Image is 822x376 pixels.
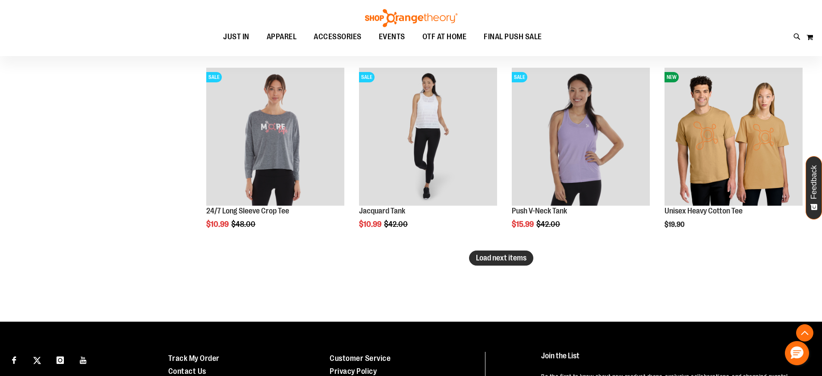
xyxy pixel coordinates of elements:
a: Visit our Facebook page [6,352,22,367]
span: SALE [206,72,222,82]
span: Load next items [476,254,526,262]
span: $10.99 [359,220,383,229]
img: Twitter [33,357,41,364]
a: EVENTS [370,27,414,47]
img: Product image for Push V-Neck Tank [512,68,650,206]
span: OTF AT HOME [422,27,467,47]
a: Customer Service [330,354,391,363]
img: Front view of Jacquard Tank [359,68,497,206]
a: 24/7 Long Sleeve Crop Tee [206,207,289,215]
a: Visit our Instagram page [53,352,68,367]
div: product [507,63,654,251]
a: Visit our Youtube page [76,352,91,367]
span: $15.99 [512,220,535,229]
a: Track My Order [168,354,220,363]
span: ACCESSORIES [314,27,362,47]
a: Contact Us [168,367,206,376]
a: Unisex Heavy Cotton Tee [665,207,743,215]
a: APPAREL [258,27,305,47]
span: APPAREL [267,27,297,47]
span: NEW [665,72,679,82]
a: Unisex Heavy Cotton TeeNEW [665,68,803,207]
span: $42.00 [384,220,409,229]
img: Unisex Heavy Cotton Tee [665,68,803,206]
span: JUST IN [223,27,249,47]
button: Back To Top [796,324,813,342]
button: Hello, have a question? Let’s chat. [785,341,809,365]
a: Product image for 24/7 Long Sleeve Crop TeeSALE [206,68,344,207]
img: Product image for 24/7 Long Sleeve Crop Tee [206,68,344,206]
div: product [355,63,501,251]
a: FINAL PUSH SALE [475,27,551,47]
span: EVENTS [379,27,405,47]
a: Privacy Policy [330,367,377,376]
span: $19.90 [665,221,686,229]
a: ACCESSORIES [305,27,370,47]
button: Feedback - Show survey [806,156,822,219]
a: Product image for Push V-Neck TankSALE [512,68,650,207]
span: $42.00 [536,220,561,229]
button: Load next items [469,251,533,266]
img: Shop Orangetheory [364,9,459,27]
a: JUST IN [214,27,258,47]
a: Front view of Jacquard TankSALE [359,68,497,207]
h4: Join the List [541,352,802,368]
div: product [202,63,349,251]
span: FINAL PUSH SALE [484,27,542,47]
span: $10.99 [206,220,230,229]
span: SALE [359,72,375,82]
a: Jacquard Tank [359,207,405,215]
span: SALE [512,72,527,82]
a: OTF AT HOME [414,27,476,47]
div: product [660,63,807,251]
span: Feedback [810,165,818,199]
a: Push V-Neck Tank [512,207,567,215]
span: $48.00 [231,220,257,229]
a: Visit our X page [30,352,45,367]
